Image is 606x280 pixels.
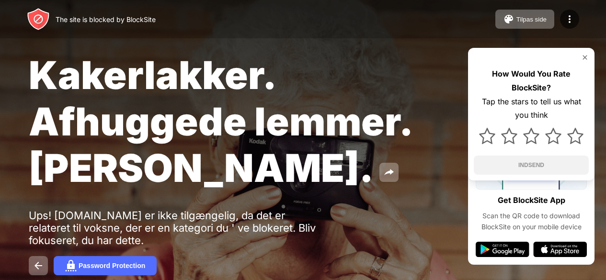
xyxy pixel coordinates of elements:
[29,209,325,246] div: Ups! [DOMAIN_NAME] er ikke tilgængelig, da det er relateret til voksne, der er en kategori du ' v...
[545,128,561,144] img: star.svg
[29,52,411,191] span: Kakerlakker. Afhuggede lemmer. [PERSON_NAME].
[383,167,395,178] img: share.svg
[567,128,583,144] img: star.svg
[523,128,539,144] img: star.svg
[65,260,77,271] img: password.svg
[56,15,156,23] div: The site is blocked by BlockSite
[516,16,547,23] div: Tilpas side
[474,67,589,95] div: How Would You Rate BlockSite?
[581,54,589,61] img: rate-us-close.svg
[79,262,145,269] div: Password Protection
[33,260,44,271] img: back.svg
[495,10,554,29] button: Tilpas side
[501,128,517,144] img: star.svg
[54,256,157,275] button: Password Protection
[474,95,589,123] div: Tap the stars to tell us what you think
[479,128,495,144] img: star.svg
[564,13,575,25] img: menu-icon.svg
[474,156,589,175] button: INDSEND
[503,13,515,25] img: pallet.svg
[27,8,50,31] img: header-logo.svg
